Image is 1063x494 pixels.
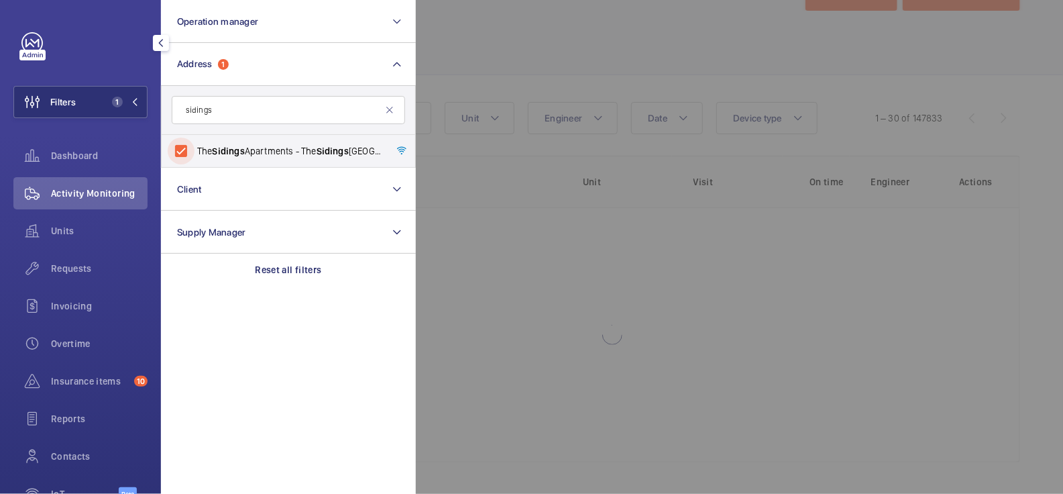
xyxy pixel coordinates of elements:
[51,299,148,313] span: Invoicing
[51,375,129,388] span: Insurance items
[51,262,148,275] span: Requests
[51,450,148,463] span: Contacts
[51,337,148,350] span: Overtime
[134,376,148,387] span: 10
[51,224,148,238] span: Units
[51,149,148,162] span: Dashboard
[112,97,123,107] span: 1
[13,86,148,118] button: Filters1
[51,412,148,426] span: Reports
[50,95,76,109] span: Filters
[51,187,148,200] span: Activity Monitoring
